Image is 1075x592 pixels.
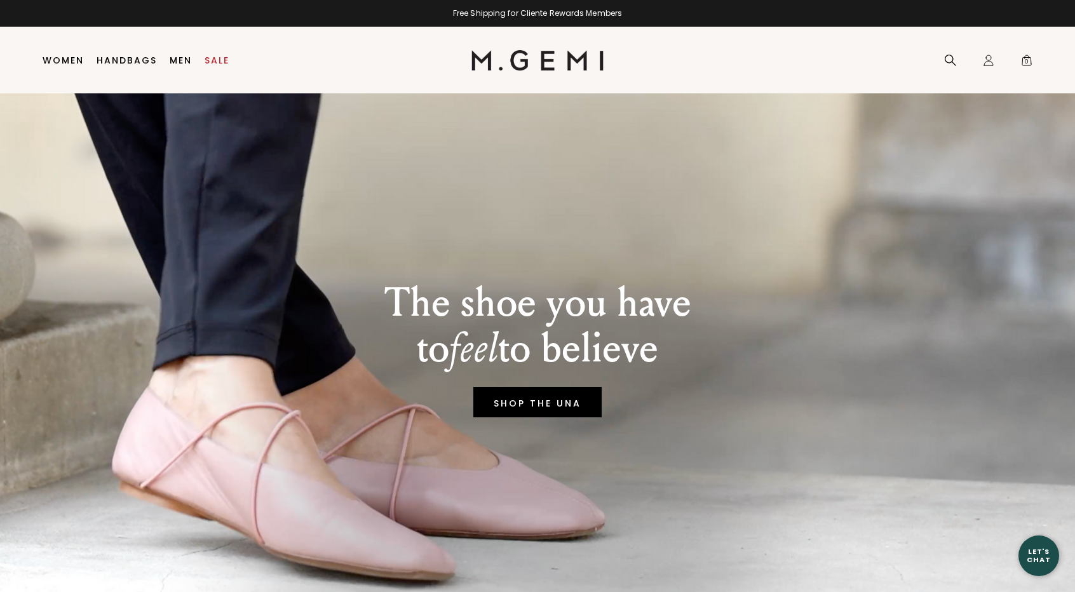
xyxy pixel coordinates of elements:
p: The shoe you have [384,280,691,326]
a: Men [170,55,192,65]
a: Handbags [97,55,157,65]
span: 0 [1020,57,1033,69]
a: Sale [205,55,229,65]
p: to to believe [384,326,691,372]
a: SHOP THE UNA [473,387,602,417]
div: Let's Chat [1018,548,1059,563]
img: M.Gemi [471,50,604,71]
a: Women [43,55,84,65]
em: feel [449,324,498,373]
